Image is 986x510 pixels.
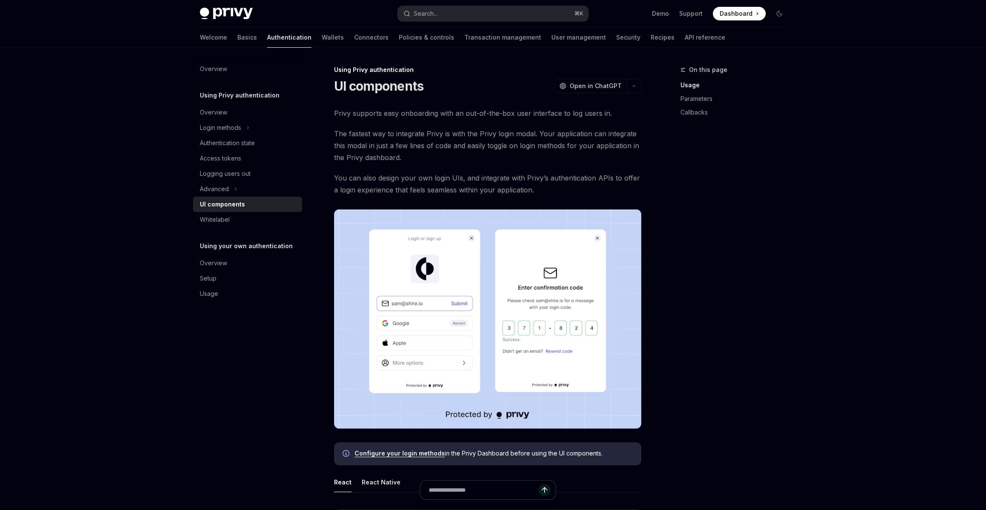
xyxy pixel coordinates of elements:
[200,184,229,194] div: Advanced
[398,6,588,21] button: Search...⌘K
[539,484,551,496] button: Send message
[200,107,227,117] div: Overview
[343,450,351,458] svg: Info
[399,27,454,48] a: Policies & controls
[193,212,302,227] a: Whitelabel
[334,209,641,429] img: images/Onboard.png
[200,289,218,299] div: Usage
[193,151,302,166] a: Access tokens
[193,105,302,120] a: Overview
[193,271,302,286] a: Setup
[200,273,216,284] div: Setup
[193,61,302,77] a: Overview
[651,27,675,48] a: Recipes
[680,78,793,92] a: Usage
[713,7,766,20] a: Dashboard
[200,241,293,251] h5: Using your own authentication
[680,106,793,119] a: Callbacks
[193,197,302,212] a: UI components
[679,9,703,18] a: Support
[193,255,302,271] a: Overview
[200,153,241,163] div: Access tokens
[193,166,302,181] a: Logging users out
[355,449,633,458] span: in the Privy Dashboard before using the UI components.
[200,215,230,225] div: Whitelabel
[200,27,227,48] a: Welcome
[689,65,727,75] span: On this page
[362,472,401,492] button: React Native
[237,27,257,48] a: Basics
[464,27,541,48] a: Transaction management
[267,27,311,48] a: Authentication
[570,82,622,90] span: Open in ChatGPT
[200,64,227,74] div: Overview
[355,450,445,457] a: Configure your login methods
[200,8,253,20] img: dark logo
[334,172,641,196] span: You can also design your own login UIs, and integrate with Privy’s authentication APIs to offer a...
[773,7,786,20] button: Toggle dark mode
[551,27,606,48] a: User management
[322,27,344,48] a: Wallets
[200,258,227,268] div: Overview
[193,286,302,301] a: Usage
[200,199,245,209] div: UI components
[193,135,302,151] a: Authentication state
[414,9,438,19] div: Search...
[334,472,352,492] button: React
[554,79,627,93] button: Open in ChatGPT
[334,107,641,119] span: Privy supports easy onboarding with an out-of-the-box user interface to log users in.
[200,90,280,100] h5: Using Privy authentication
[720,9,752,18] span: Dashboard
[334,128,641,163] span: The fastest way to integrate Privy is with the Privy login modal. Your application can integrate ...
[334,78,424,94] h1: UI components
[680,92,793,106] a: Parameters
[574,10,583,17] span: ⌘ K
[200,138,255,148] div: Authentication state
[616,27,640,48] a: Security
[652,9,669,18] a: Demo
[334,66,641,74] div: Using Privy authentication
[685,27,725,48] a: API reference
[200,169,251,179] div: Logging users out
[200,123,241,133] div: Login methods
[354,27,389,48] a: Connectors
